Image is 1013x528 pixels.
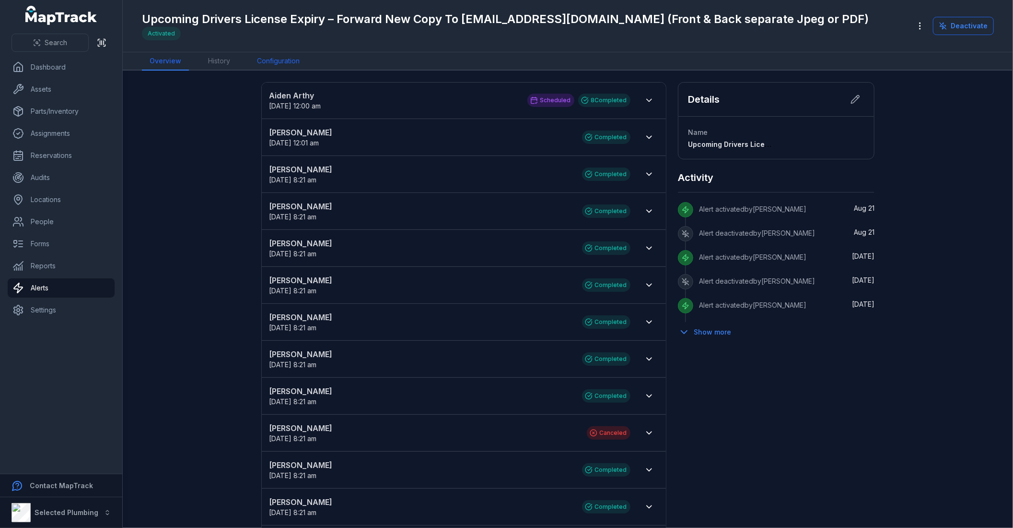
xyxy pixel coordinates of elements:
span: [DATE] 12:00 am [269,102,321,110]
span: [DATE] 8:21 am [269,176,317,184]
a: Overview [142,52,189,71]
div: Completed [582,352,630,366]
a: Reservations [8,146,115,165]
div: Completed [582,168,630,181]
a: Dashboard [8,58,115,77]
span: [DATE] 8:21 am [269,250,317,258]
span: [DATE] 8:21 am [269,434,317,443]
div: Activated [142,27,181,40]
time: 9/11/2025, 8:21:00 AM [269,471,317,480]
time: 9/11/2025, 8:21:00 AM [269,508,317,516]
h2: Activity [678,171,713,184]
time: 9/11/2025, 8:21:00 AM [269,176,317,184]
button: Deactivate [933,17,994,35]
strong: [PERSON_NAME] [269,385,572,397]
button: Show more [678,322,737,342]
span: Alert deactivated by [PERSON_NAME] [699,229,815,237]
a: [PERSON_NAME][DATE] 8:21 am [269,459,572,480]
a: Parts/Inventory [8,102,115,121]
span: [DATE] [852,252,874,260]
strong: [PERSON_NAME] [269,348,572,360]
div: Completed [582,131,630,144]
strong: Aiden Arthy [269,90,518,101]
span: Alert deactivated by [PERSON_NAME] [699,277,815,285]
span: Aug 21 [854,204,874,212]
a: [PERSON_NAME][DATE] 8:21 am [269,164,572,185]
strong: [PERSON_NAME] [269,496,572,508]
div: Completed [582,278,630,292]
h1: Upcoming Drivers License Expiry – Forward New Copy To [EMAIL_ADDRESS][DOMAIN_NAME] (Front & Back ... [142,12,869,27]
a: People [8,212,115,231]
span: [DATE] [852,300,874,308]
div: Canceled [587,426,630,440]
strong: [PERSON_NAME] [269,201,572,212]
strong: Selected Plumbing [35,508,98,516]
time: 8/21/2025, 8:18:14 AM [854,228,874,236]
div: Completed [582,315,630,329]
span: [DATE] 8:21 am [269,360,317,369]
time: 9/11/2025, 8:21:00 AM [269,434,317,443]
a: Alerts [8,278,115,298]
span: Alert activated by [PERSON_NAME] [699,205,806,213]
a: Settings [8,300,115,320]
h2: Details [688,93,720,106]
span: Alert activated by [PERSON_NAME] [699,301,806,309]
a: [PERSON_NAME][DATE] 8:21 am [269,385,572,407]
a: Aiden Arthy[DATE] 12:00 am [269,90,518,111]
time: 9/11/2025, 8:21:00 AM [269,213,317,221]
span: [DATE] 12:01 am [269,139,319,147]
span: Search [45,38,67,48]
span: [DATE] 8:21 am [269,287,317,295]
time: 9/22/2025, 12:01:00 AM [269,139,319,147]
strong: [PERSON_NAME] [269,127,572,138]
span: [DATE] [852,276,874,284]
time: 8/18/2025, 1:23:53 PM [852,300,874,308]
a: Assets [8,80,115,99]
span: [DATE] 8:21 am [269,471,317,480]
time: 8/18/2025, 2:31:52 PM [852,252,874,260]
div: Completed [582,463,630,477]
a: Locations [8,190,115,209]
strong: [PERSON_NAME] [269,459,572,471]
button: Search [12,34,89,52]
span: [DATE] 8:21 am [269,213,317,221]
time: 8/18/2025, 2:30:53 PM [852,276,874,284]
div: 8 Completed [578,94,630,107]
a: Assignments [8,124,115,143]
a: Configuration [249,52,307,71]
a: MapTrack [25,6,97,25]
time: 10/3/2025, 12:00:00 AM [269,102,321,110]
a: [PERSON_NAME][DATE] 8:21 am [269,422,577,444]
strong: [PERSON_NAME] [269,164,572,175]
div: Completed [582,500,630,514]
time: 9/11/2025, 8:21:00 AM [269,250,317,258]
a: [PERSON_NAME][DATE] 8:21 am [269,275,572,296]
a: [PERSON_NAME][DATE] 8:21 am [269,312,572,333]
span: [DATE] 8:21 am [269,508,317,516]
span: [DATE] 8:21 am [269,324,317,332]
a: [PERSON_NAME][DATE] 8:21 am [269,238,572,259]
a: Audits [8,168,115,187]
strong: Contact MapTrack [30,481,93,490]
span: Name [688,128,708,136]
a: [PERSON_NAME][DATE] 8:21 am [269,496,572,517]
span: [DATE] 8:21 am [269,397,317,406]
strong: [PERSON_NAME] [269,312,572,323]
time: 9/11/2025, 8:21:00 AM [269,397,317,406]
div: Scheduled [527,94,574,107]
a: Reports [8,256,115,276]
strong: [PERSON_NAME] [269,422,577,434]
a: [PERSON_NAME][DATE] 12:01 am [269,127,572,148]
strong: [PERSON_NAME] [269,275,572,286]
strong: [PERSON_NAME] [269,238,572,249]
div: Completed [582,241,630,255]
time: 9/11/2025, 8:21:00 AM [269,324,317,332]
div: Completed [582,204,630,218]
span: Aug 21 [854,228,874,236]
a: [PERSON_NAME][DATE] 8:21 am [269,201,572,222]
time: 9/11/2025, 8:21:00 AM [269,360,317,369]
span: Alert activated by [PERSON_NAME] [699,253,806,261]
time: 9/11/2025, 8:21:00 AM [269,287,317,295]
a: Forms [8,234,115,253]
time: 8/21/2025, 8:18:38 AM [854,204,874,212]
